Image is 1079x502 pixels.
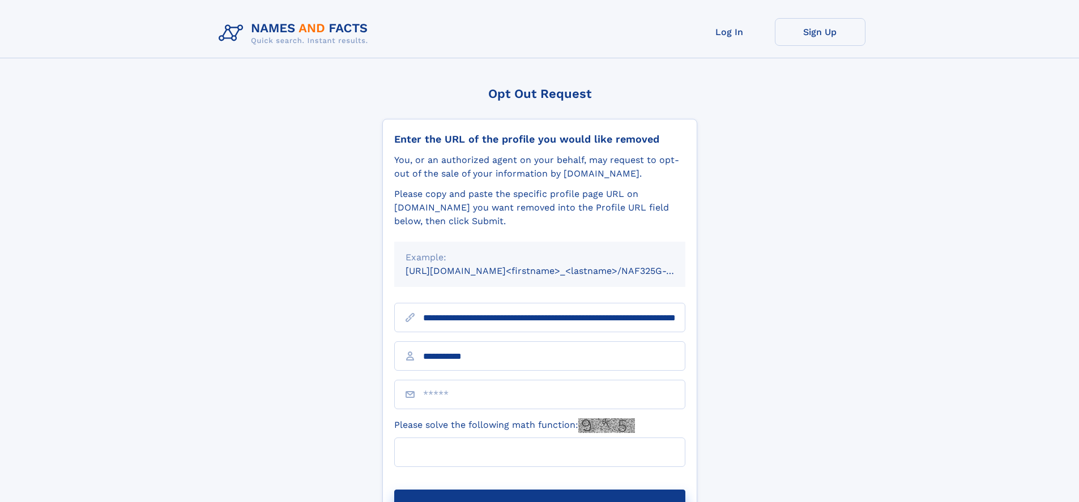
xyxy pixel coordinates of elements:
small: [URL][DOMAIN_NAME]<firstname>_<lastname>/NAF325G-xxxxxxxx [406,265,707,276]
div: Enter the URL of the profile you would like removed [394,133,685,145]
div: Opt Out Request [382,87,697,101]
div: Example: [406,251,674,264]
div: You, or an authorized agent on your behalf, may request to opt-out of the sale of your informatio... [394,153,685,181]
a: Log In [684,18,775,46]
img: Logo Names and Facts [214,18,377,49]
label: Please solve the following math function: [394,418,635,433]
a: Sign Up [775,18,865,46]
div: Please copy and paste the specific profile page URL on [DOMAIN_NAME] you want removed into the Pr... [394,187,685,228]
